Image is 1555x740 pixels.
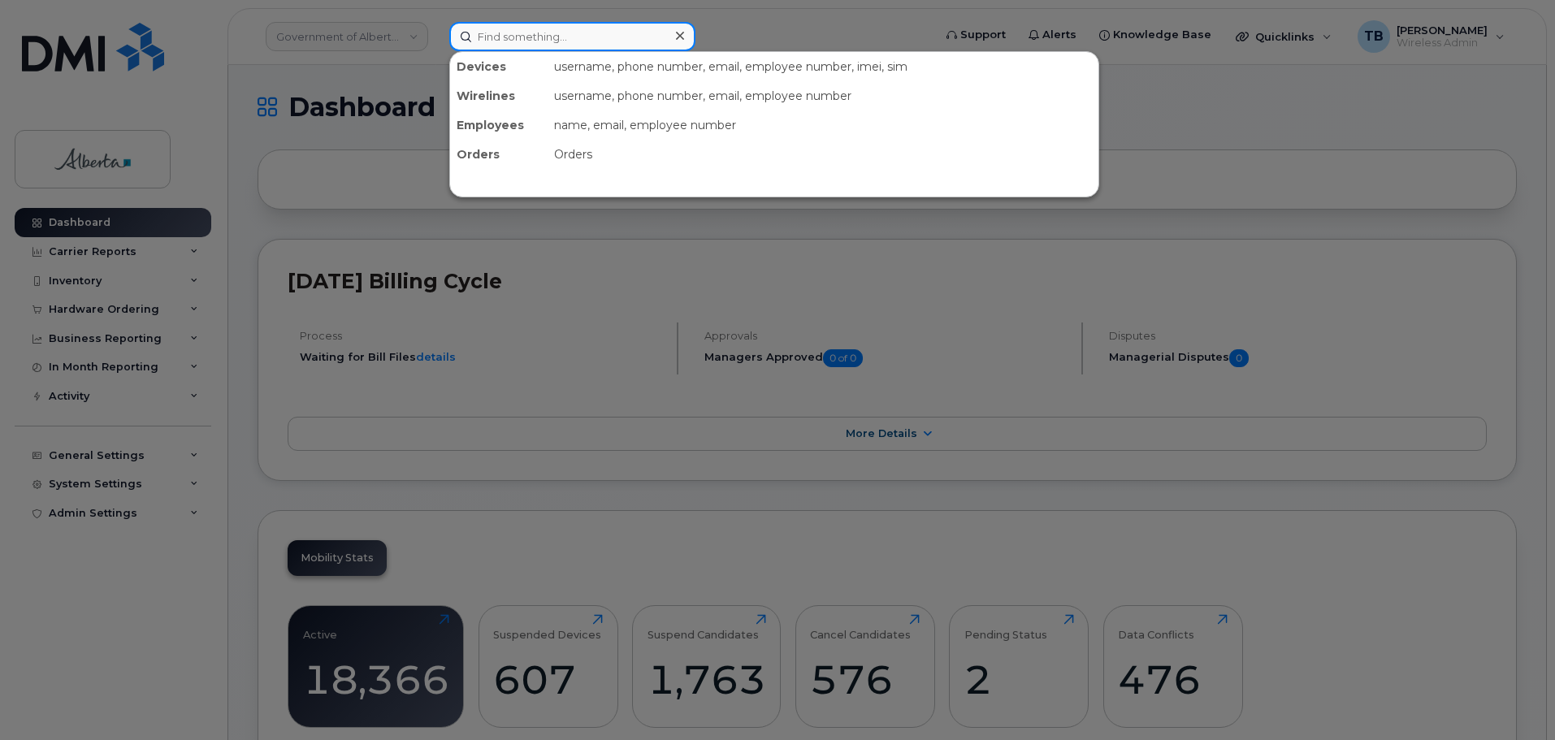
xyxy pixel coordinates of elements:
[548,140,1098,169] div: Orders
[548,110,1098,140] div: name, email, employee number
[450,140,548,169] div: Orders
[450,52,548,81] div: Devices
[450,110,548,140] div: Employees
[548,81,1098,110] div: username, phone number, email, employee number
[450,81,548,110] div: Wirelines
[548,52,1098,81] div: username, phone number, email, employee number, imei, sim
